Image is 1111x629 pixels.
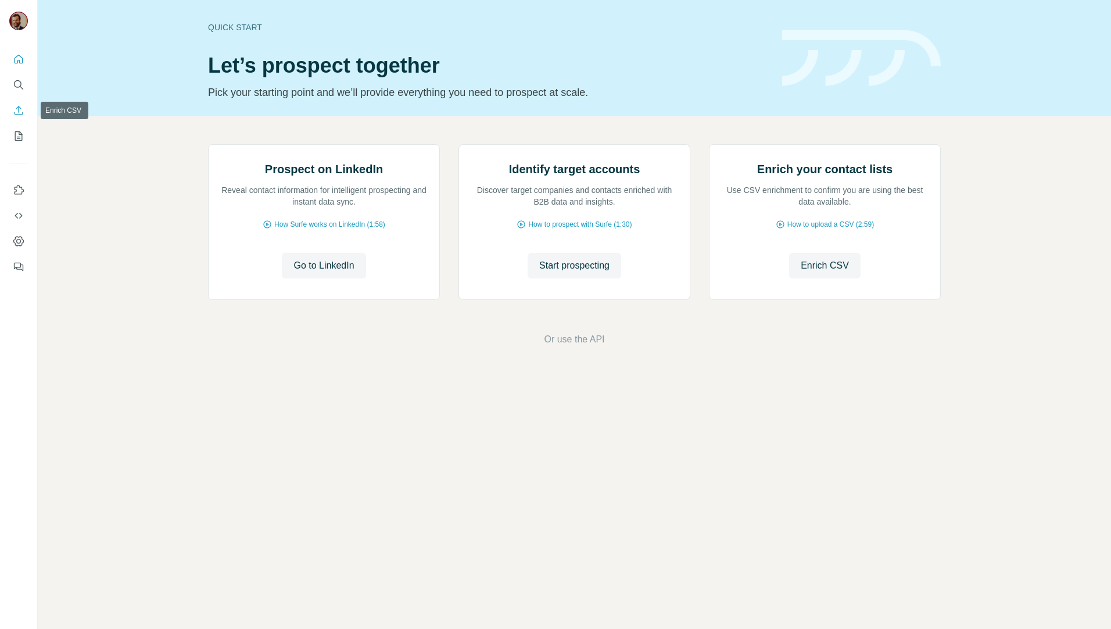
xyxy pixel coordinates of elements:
[721,184,929,208] p: Use CSV enrichment to confirm you are using the best data available.
[9,231,28,252] button: Dashboard
[528,219,632,230] span: How to prospect with Surfe (1:30)
[208,84,768,101] p: Pick your starting point and we’ll provide everything you need to prospect at scale.
[9,126,28,146] button: My lists
[274,219,385,230] span: How Surfe works on LinkedIn (1:58)
[9,74,28,95] button: Search
[789,253,861,278] button: Enrich CSV
[801,259,849,273] span: Enrich CSV
[471,184,678,208] p: Discover target companies and contacts enriched with B2B data and insights.
[509,161,640,177] h2: Identify target accounts
[208,22,768,33] div: Quick start
[9,180,28,201] button: Use Surfe on LinkedIn
[208,54,768,77] h1: Let’s prospect together
[539,259,610,273] span: Start prospecting
[293,259,354,273] span: Go to LinkedIn
[282,253,365,278] button: Go to LinkedIn
[9,49,28,70] button: Quick start
[528,253,621,278] button: Start prospecting
[544,333,604,346] button: Or use the API
[782,30,941,87] img: banner
[787,219,874,230] span: How to upload a CSV (2:59)
[9,12,28,30] img: Avatar
[220,184,428,208] p: Reveal contact information for intelligent prospecting and instant data sync.
[9,100,28,121] button: Enrich CSV
[9,205,28,226] button: Use Surfe API
[265,161,383,177] h2: Prospect on LinkedIn
[9,256,28,277] button: Feedback
[757,161,893,177] h2: Enrich your contact lists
